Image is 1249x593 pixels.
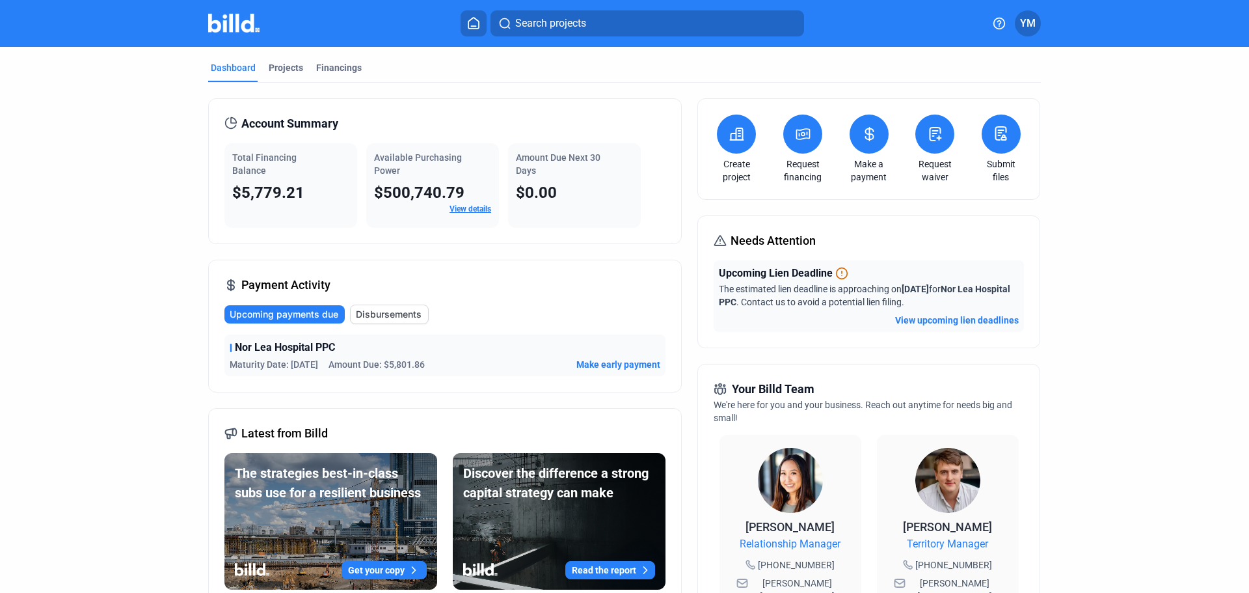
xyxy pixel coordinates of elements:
span: The estimated lien deadline is approaching on for . Contact us to avoid a potential lien filing. [719,284,1010,307]
span: Upcoming Lien Deadline [719,266,833,281]
span: $5,779.21 [232,184,304,202]
span: YM [1020,16,1036,31]
span: $500,740.79 [374,184,464,202]
button: Read the report [565,561,655,579]
span: [PERSON_NAME] [745,520,835,534]
a: Create project [714,158,759,184]
button: Make early payment [576,358,660,371]
span: Maturity Date: [DATE] [230,358,318,371]
span: Latest from Billd [241,424,328,443]
button: Upcoming payments due [224,305,345,324]
a: Make a payment [846,158,892,184]
a: Request financing [780,158,826,184]
div: Projects [269,61,303,74]
div: Dashboard [211,61,256,74]
span: Total Financing Balance [232,152,297,176]
span: [PHONE_NUMBER] [915,559,992,572]
div: The strategies best-in-class subs use for a resilient business [235,463,427,503]
img: Territory Manager [915,448,980,513]
span: Upcoming payments due [230,308,338,321]
span: [PERSON_NAME] [903,520,992,534]
span: Territory Manager [907,536,988,552]
span: Payment Activity [241,276,330,294]
button: View upcoming lien deadlines [895,314,1019,327]
img: Relationship Manager [758,448,823,513]
button: Disbursements [350,305,429,324]
div: Financings [316,61,362,74]
a: Submit files [978,158,1024,184]
button: YM [1015,10,1041,36]
a: View details [450,204,491,214]
img: Billd Company Logo [208,14,260,33]
span: [DATE] [902,284,929,294]
span: Disbursements [356,308,422,321]
span: Account Summary [241,115,338,133]
button: Get your copy [342,561,427,579]
span: Relationship Manager [740,536,840,552]
span: Nor Lea Hospital PPC [235,340,335,355]
span: Your Billd Team [732,380,814,398]
span: We're here for you and your business. Reach out anytime for needs big and small! [714,400,1012,423]
span: Needs Attention [731,232,816,250]
span: Available Purchasing Power [374,152,462,176]
span: Amount Due Next 30 Days [516,152,600,176]
div: Discover the difference a strong capital strategy can make [463,463,655,503]
a: Request waiver [912,158,958,184]
span: Search projects [515,16,586,31]
span: $0.00 [516,184,557,202]
span: [PHONE_NUMBER] [758,559,835,572]
button: Search projects [490,10,804,36]
span: Amount Due: $5,801.86 [329,358,425,371]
